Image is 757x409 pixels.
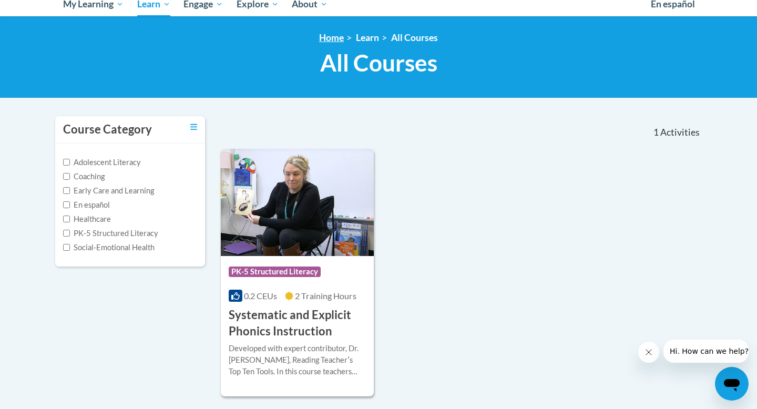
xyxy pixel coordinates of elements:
a: All Courses [391,32,438,43]
h3: Course Category [63,121,152,138]
label: Early Care and Learning [63,185,154,197]
input: Checkbox for Options [63,216,70,222]
div: Developed with expert contributor, Dr. [PERSON_NAME], Reading Teacherʹs Top Ten Tools. In this co... [229,343,366,377]
span: PK-5 Structured Literacy [229,267,321,277]
iframe: Button to launch messaging window [715,367,749,401]
label: En español [63,199,110,211]
a: Toggle collapse [190,121,197,133]
input: Checkbox for Options [63,173,70,180]
input: Checkbox for Options [63,230,70,237]
input: Checkbox for Options [63,201,70,208]
input: Checkbox for Options [63,187,70,194]
a: Course LogoPK-5 Structured Literacy0.2 CEUs2 Training Hours Systematic and Explicit Phonics Instr... [221,149,374,396]
iframe: Close message [638,342,659,363]
label: Adolescent Literacy [63,157,141,168]
span: 1 [653,127,659,138]
input: Checkbox for Options [63,244,70,251]
iframe: Message from company [663,340,749,363]
span: Activities [660,127,700,138]
a: Home [319,32,344,43]
label: Social-Emotional Health [63,242,155,253]
input: Checkbox for Options [63,159,70,166]
label: PK-5 Structured Literacy [63,228,158,239]
h3: Systematic and Explicit Phonics Instruction [229,307,366,340]
span: 2 Training Hours [295,291,356,301]
img: Course Logo [221,149,374,256]
label: Healthcare [63,213,111,225]
span: 0.2 CEUs [244,291,277,301]
a: Learn [356,32,379,43]
label: Coaching [63,171,105,182]
span: All Courses [320,49,437,77]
